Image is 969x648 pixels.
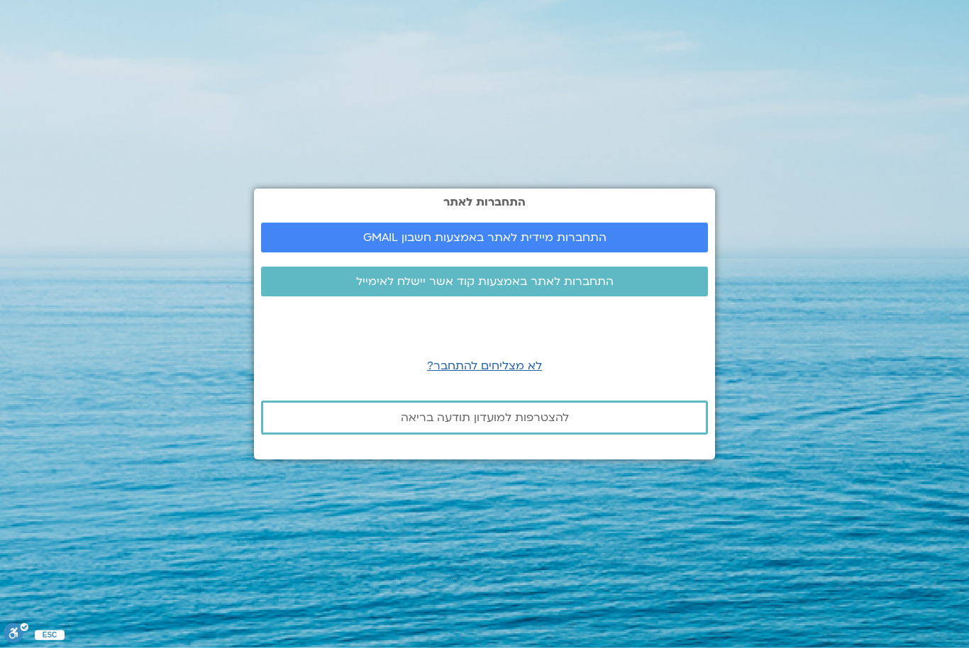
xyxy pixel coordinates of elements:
[261,223,708,252] a: התחברות מיידית לאתר באמצעות חשבון GMAIL
[427,358,542,374] a: לא מצליחים להתחבר?
[356,275,614,288] span: התחברות לאתר באמצעות קוד אשר יישלח לאימייל
[261,196,708,208] h2: התחברות לאתר
[261,267,708,296] a: התחברות לאתר באמצעות קוד אשר יישלח לאימייל
[363,231,607,244] span: התחברות מיידית לאתר באמצעות חשבון GMAIL
[401,411,569,424] span: להצטרפות למועדון תודעה בריאה
[261,401,708,435] a: להצטרפות למועדון תודעה בריאה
